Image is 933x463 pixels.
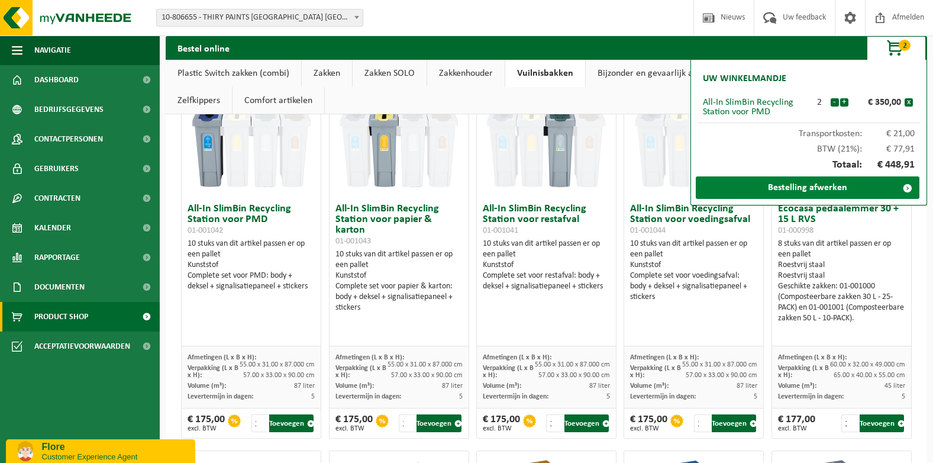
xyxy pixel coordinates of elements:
h3: All-In SlimBin Recycling Station voor restafval [483,204,610,236]
span: 45 liter [884,382,905,390]
span: Levertermijn in dagen: [483,393,548,400]
span: 01-001041 [483,226,518,235]
span: Volume (m³): [483,382,521,390]
a: Zakken [302,60,352,87]
span: excl. BTW [630,425,667,432]
h2: Uw winkelmandje [697,66,792,92]
span: 01-001042 [188,226,223,235]
input: 1 [694,414,711,432]
span: 55.00 x 31.00 x 87.000 cm [535,361,610,368]
span: Dashboard [34,65,79,95]
div: € 177,00 [778,414,815,432]
span: 87 liter [589,382,610,390]
span: 2 [899,40,911,51]
span: Verpakking (L x B x H): [778,365,829,379]
button: Toevoegen [269,414,314,432]
span: Verpakking (L x B x H): [335,365,386,379]
a: Plastic Switch zakken (combi) [166,60,301,87]
span: 60.00 x 32.00 x 49.000 cm [830,361,905,368]
span: Product Shop [34,302,88,332]
span: Afmetingen (L x B x H): [335,354,404,361]
a: Zelfkippers [166,87,232,114]
h3: All-In SlimBin Recycling Station voor PMD [188,204,315,236]
div: 2 [809,98,830,107]
span: Contactpersonen [34,124,103,154]
img: 01-001043 [340,79,458,198]
a: Comfort artikelen [233,87,324,114]
span: Afmetingen (L x B x H): [778,354,847,361]
span: 87 liter [737,382,757,390]
span: Verpakking (L x B x H): [188,365,238,379]
div: € 175,00 [188,414,225,432]
div: All-In SlimBin Recycling Station voor PMD [703,98,809,117]
div: Kunststof [188,260,315,271]
a: Vuilnisbakken [505,60,585,87]
h3: Ecocasa pedaalemmer 30 + 15 L RVS [778,204,905,236]
iframe: chat widget [6,437,198,463]
span: € 448,91 [862,160,915,171]
input: 1 [841,414,858,432]
span: Afmetingen (L x B x H): [483,354,551,361]
button: + [840,98,848,107]
img: 01-001042 [192,79,311,198]
span: 55.00 x 31.00 x 87.000 cm [388,361,463,368]
button: Toevoegen [860,414,904,432]
input: 1 [546,414,563,432]
a: Zakkenhouder [427,60,505,87]
h3: All-In SlimBin Recycling Station voor voedingsafval [630,204,757,236]
span: 87 liter [294,382,315,390]
div: BTW (21%): [697,139,921,154]
span: Volume (m³): [335,382,374,390]
span: 87 liter [442,382,463,390]
span: Volume (m³): [778,382,816,390]
img: 01-001044 [635,79,753,198]
button: 2 [867,36,926,60]
span: € 21,00 [862,129,915,139]
button: - [831,98,839,107]
input: 1 [399,414,415,432]
div: 10 stuks van dit artikel passen er op een pallet [630,239,757,303]
div: Kunststof [630,260,757,271]
div: Roestvrij staal [778,260,905,271]
div: 10 stuks van dit artikel passen er op een pallet [188,239,315,292]
span: 57.00 x 33.00 x 90.00 cm [243,372,315,379]
span: Afmetingen (L x B x H): [630,354,699,361]
span: excl. BTW [483,425,520,432]
div: Complete set voor papier & karton: body + deksel + signalisatiepaneel + stickers [335,281,463,313]
div: Kunststof [335,271,463,281]
button: x [905,98,913,107]
span: Acceptatievoorwaarden [34,332,130,361]
h3: All-In SlimBin Recycling Station voor papier & karton [335,204,463,246]
h2: Bestel online [166,36,241,59]
span: Volume (m³): [630,382,669,390]
span: excl. BTW [188,425,225,432]
span: Rapportage [34,243,80,272]
span: 57.00 x 33.00 x 90.00 cm [538,372,610,379]
span: Levertermijn in dagen: [188,393,253,400]
span: Bedrijfsgegevens [34,95,104,124]
span: Navigatie [34,36,71,65]
input: 1 [251,414,268,432]
span: Levertermijn in dagen: [335,393,401,400]
span: 5 [902,393,905,400]
span: 55.00 x 31.00 x 87.000 cm [240,361,315,368]
span: € 77,91 [862,144,915,154]
a: Bijzonder en gevaarlijk afval [586,60,719,87]
div: € 175,00 [483,414,520,432]
span: Levertermijn in dagen: [778,393,844,400]
div: 10 stuks van dit artikel passen er op een pallet [335,249,463,313]
a: Zakken SOLO [353,60,427,87]
span: Levertermijn in dagen: [630,393,696,400]
span: 55.00 x 31.00 x 87.000 cm [682,361,757,368]
button: Toevoegen [417,414,461,432]
div: € 175,00 [335,414,373,432]
span: 01-001044 [630,226,666,235]
span: 5 [311,393,315,400]
button: Toevoegen [564,414,609,432]
span: Afmetingen (L x B x H): [188,354,256,361]
button: Toevoegen [712,414,756,432]
div: Kunststof [483,260,610,271]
